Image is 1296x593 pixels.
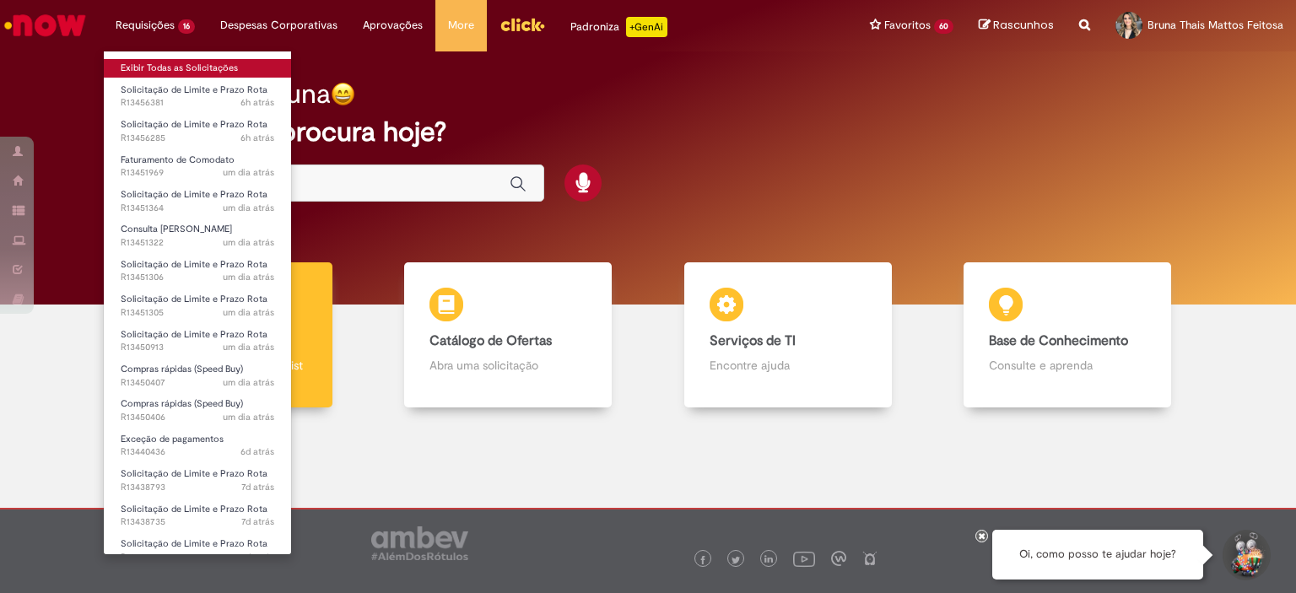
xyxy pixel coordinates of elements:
[223,306,274,319] span: um dia atrás
[371,526,468,560] img: logo_footer_ambev_rotulo_gray.png
[240,132,274,144] span: 6h atrás
[223,271,274,283] span: um dia atrás
[104,430,291,461] a: Aberto R13440436 : Exceção de pagamentos
[626,17,667,37] p: +GenAi
[121,467,267,480] span: Solicitação de Limite e Prazo Rota
[979,18,1054,34] a: Rascunhos
[121,397,243,410] span: Compras rápidas (Speed Buy)
[732,556,740,564] img: logo_footer_twitter.png
[121,306,274,320] span: R13451305
[223,411,274,423] span: um dia atrás
[121,132,274,145] span: R13456285
[121,154,235,166] span: Faturamento de Comodato
[121,166,274,180] span: R13451969
[1147,18,1283,32] span: Bruna Thais Mattos Feitosa
[116,17,175,34] span: Requisições
[429,332,552,349] b: Catálogo de Ofertas
[223,202,274,214] time: 27/08/2025 10:13:48
[104,290,291,321] a: Aberto R13451305 : Solicitação de Limite e Prazo Rota
[104,220,291,251] a: Aberto R13451322 : Consulta Serasa
[121,223,232,235] span: Consulta [PERSON_NAME]
[989,332,1128,349] b: Base de Conhecimento
[240,96,274,109] span: 6h atrás
[448,17,474,34] span: More
[104,151,291,182] a: Aberto R13451969 : Faturamento de Comodato
[862,551,877,566] img: logo_footer_naosei.png
[331,82,355,106] img: happy-face.png
[223,376,274,389] span: um dia atrás
[369,262,649,408] a: Catálogo de Ofertas Abra uma solicitação
[104,535,291,566] a: Aberto R13438555 : Solicitação de Limite e Prazo Rota
[2,8,89,42] img: ServiceNow
[240,445,274,458] time: 22/08/2025 15:24:43
[223,306,274,319] time: 27/08/2025 10:06:26
[104,81,291,112] a: Aberto R13456381 : Solicitação de Limite e Prazo Rota
[121,293,267,305] span: Solicitação de Limite e Prazo Rota
[121,84,267,96] span: Solicitação de Limite e Prazo Rota
[121,481,274,494] span: R13438793
[241,481,274,493] span: 7d atrás
[220,17,337,34] span: Despesas Corporativas
[121,537,267,550] span: Solicitação de Limite e Prazo Rota
[1220,530,1271,580] button: Iniciar Conversa de Suporte
[223,236,274,249] time: 27/08/2025 10:08:40
[121,271,274,284] span: R13451306
[104,186,291,217] a: Aberto R13451364 : Solicitação de Limite e Prazo Rota
[121,551,274,564] span: R13438555
[121,515,274,529] span: R13438735
[104,256,291,287] a: Aberto R13451306 : Solicitação de Limite e Prazo Rota
[104,116,291,147] a: Aberto R13456285 : Solicitação de Limite e Prazo Rota
[121,202,274,215] span: R13451364
[121,445,274,459] span: R13440436
[121,188,267,201] span: Solicitação de Limite e Prazo Rota
[223,341,274,353] time: 27/08/2025 09:09:54
[223,166,274,179] time: 27/08/2025 11:39:52
[121,118,267,131] span: Solicitação de Limite e Prazo Rota
[240,132,274,144] time: 28/08/2025 09:41:38
[699,556,707,564] img: logo_footer_facebook.png
[648,262,928,408] a: Serviços de TI Encontre ajuda
[240,96,274,109] time: 28/08/2025 09:51:52
[121,411,274,424] span: R13450406
[793,547,815,569] img: logo_footer_youtube.png
[89,262,369,408] a: Tirar dúvidas Tirar dúvidas com Lupi Assist e Gen Ai
[223,271,274,283] time: 27/08/2025 10:06:27
[121,433,224,445] span: Exceção de pagamentos
[363,17,423,34] span: Aprovações
[764,555,773,565] img: logo_footer_linkedin.png
[223,236,274,249] span: um dia atrás
[710,357,867,374] p: Encontre ajuda
[223,202,274,214] span: um dia atrás
[241,515,274,528] time: 22/08/2025 09:36:23
[223,376,274,389] time: 26/08/2025 22:39:32
[241,481,274,493] time: 22/08/2025 09:44:26
[499,12,545,37] img: click_logo_yellow_360x200.png
[241,551,274,563] time: 22/08/2025 08:59:52
[104,59,291,78] a: Exibir Todas as Solicitações
[104,465,291,496] a: Aberto R13438793 : Solicitação de Limite e Prazo Rota
[104,360,291,391] a: Aberto R13450407 : Compras rápidas (Speed Buy)
[104,326,291,357] a: Aberto R13450913 : Solicitação de Limite e Prazo Rota
[710,332,796,349] b: Serviços de TI
[128,117,1169,147] h2: O que você procura hoje?
[989,357,1146,374] p: Consulte e aprenda
[121,96,274,110] span: R13456381
[104,395,291,426] a: Aberto R13450406 : Compras rápidas (Speed Buy)
[121,341,274,354] span: R13450913
[429,357,586,374] p: Abra uma solicitação
[928,262,1208,408] a: Base de Conhecimento Consulte e aprenda
[103,51,292,555] ul: Requisições
[934,19,953,34] span: 60
[884,17,931,34] span: Favoritos
[121,328,267,341] span: Solicitação de Limite e Prazo Rota
[104,500,291,531] a: Aberto R13438735 : Solicitação de Limite e Prazo Rota
[240,445,274,458] span: 6d atrás
[241,515,274,528] span: 7d atrás
[223,166,274,179] span: um dia atrás
[992,530,1203,580] div: Oi, como posso te ajudar hoje?
[121,236,274,250] span: R13451322
[831,551,846,566] img: logo_footer_workplace.png
[121,503,267,515] span: Solicitação de Limite e Prazo Rota
[223,411,274,423] time: 26/08/2025 22:36:43
[178,19,195,34] span: 16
